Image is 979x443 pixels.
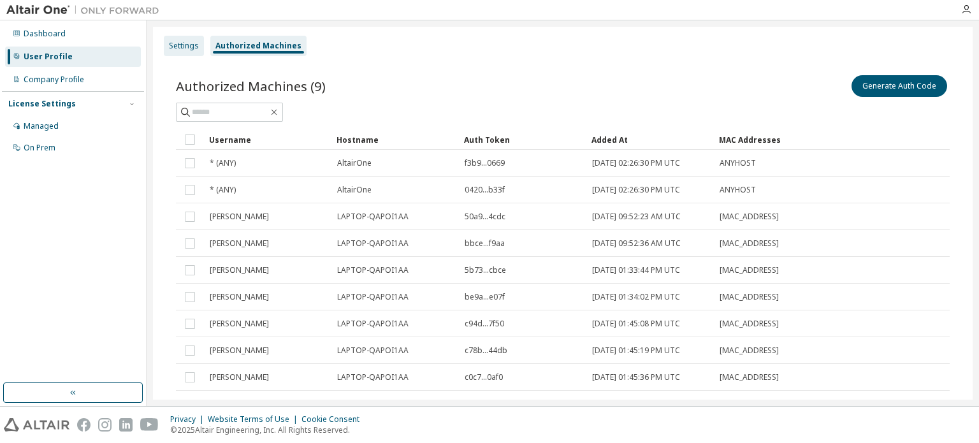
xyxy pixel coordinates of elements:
[24,52,73,62] div: User Profile
[210,158,236,168] span: * (ANY)
[210,212,269,222] span: [PERSON_NAME]
[465,158,505,168] span: f3b9...0669
[337,265,409,275] span: LAPTOP-QAPOI1AA
[465,319,504,329] span: c94d...7f50
[592,238,681,249] span: [DATE] 09:52:36 AM UTC
[24,121,59,131] div: Managed
[465,185,505,195] span: 0420...b33f
[720,185,756,195] span: ANYHOST
[119,418,133,432] img: linkedin.svg
[140,418,159,432] img: youtube.svg
[337,345,409,356] span: LAPTOP-QAPOI1AA
[301,414,367,425] div: Cookie Consent
[24,143,55,153] div: On Prem
[210,372,269,382] span: [PERSON_NAME]
[176,77,326,95] span: Authorized Machines (9)
[337,185,372,195] span: AltairOne
[98,418,112,432] img: instagram.svg
[210,292,269,302] span: [PERSON_NAME]
[592,158,680,168] span: [DATE] 02:26:30 PM UTC
[720,319,779,329] span: [MAC_ADDRESS]
[77,418,91,432] img: facebook.svg
[215,41,301,51] div: Authorized Machines
[852,75,947,97] button: Generate Auth Code
[465,265,506,275] span: 5b73...cbce
[209,129,326,150] div: Username
[210,265,269,275] span: [PERSON_NAME]
[720,372,779,382] span: [MAC_ADDRESS]
[210,345,269,356] span: [PERSON_NAME]
[210,185,236,195] span: * (ANY)
[592,345,680,356] span: [DATE] 01:45:19 PM UTC
[719,129,809,150] div: MAC Addresses
[465,238,505,249] span: bbce...f9aa
[465,372,503,382] span: c0c7...0af0
[592,372,680,382] span: [DATE] 01:45:36 PM UTC
[591,129,709,150] div: Added At
[799,400,860,416] span: Page n.
[170,414,208,425] div: Privacy
[337,292,409,302] span: LAPTOP-QAPOI1AA
[720,265,779,275] span: [MAC_ADDRESS]
[592,265,680,275] span: [DATE] 01:33:44 PM UTC
[337,158,372,168] span: AltairOne
[24,29,66,39] div: Dashboard
[720,212,779,222] span: [MAC_ADDRESS]
[592,212,681,222] span: [DATE] 09:52:23 AM UTC
[4,418,69,432] img: altair_logo.svg
[208,414,301,425] div: Website Terms of Use
[8,99,76,109] div: License Settings
[337,129,454,150] div: Hostname
[720,158,756,168] span: ANYHOST
[337,319,409,329] span: LAPTOP-QAPOI1AA
[592,292,680,302] span: [DATE] 01:34:02 PM UTC
[337,372,409,382] span: LAPTOP-QAPOI1AA
[592,185,680,195] span: [DATE] 02:26:30 PM UTC
[210,238,269,249] span: [PERSON_NAME]
[720,345,779,356] span: [MAC_ADDRESS]
[465,212,505,222] span: 50a9...4cdc
[24,75,84,85] div: Company Profile
[170,425,367,435] p: © 2025 Altair Engineering, Inc. All Rights Reserved.
[464,129,581,150] div: Auth Token
[337,212,409,222] span: LAPTOP-QAPOI1AA
[465,292,505,302] span: be9a...e07f
[337,238,409,249] span: LAPTOP-QAPOI1AA
[210,319,269,329] span: [PERSON_NAME]
[465,345,507,356] span: c78b...44db
[169,41,199,51] div: Settings
[720,292,779,302] span: [MAC_ADDRESS]
[592,319,680,329] span: [DATE] 01:45:08 PM UTC
[703,400,787,416] span: Items per page
[6,4,166,17] img: Altair One
[720,238,779,249] span: [MAC_ADDRESS]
